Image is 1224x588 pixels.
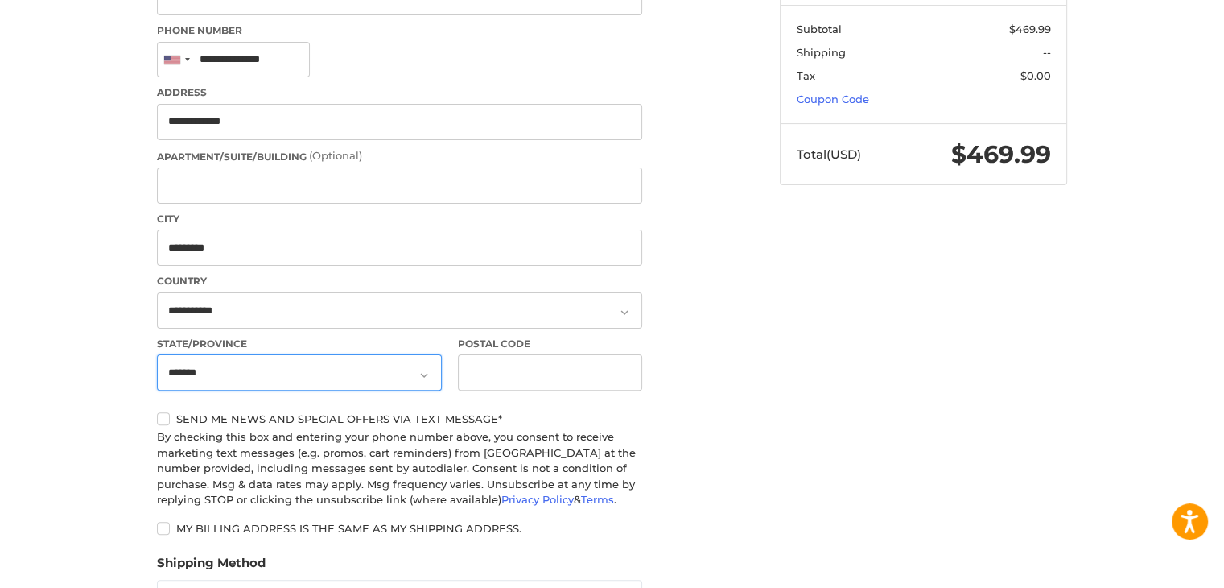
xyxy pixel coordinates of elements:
span: Shipping [797,46,846,59]
a: Terms [581,493,614,506]
label: Send me news and special offers via text message* [157,412,642,425]
label: Postal Code [458,337,643,351]
div: By checking this box and entering your phone number above, you consent to receive marketing text ... [157,429,642,508]
label: Address [157,85,642,100]
label: Apartment/Suite/Building [157,148,642,164]
label: Country [157,274,642,288]
legend: Shipping Method [157,554,266,580]
label: City [157,212,642,226]
label: Phone Number [157,23,642,38]
label: My billing address is the same as my shipping address. [157,522,642,535]
label: State/Province [157,337,442,351]
div: United States: +1 [158,43,195,77]
small: (Optional) [309,149,362,162]
span: $469.99 [1009,23,1051,35]
span: -- [1043,46,1051,59]
span: Total (USD) [797,147,861,162]
span: $0.00 [1020,69,1051,82]
span: Tax [797,69,815,82]
a: Privacy Policy [501,493,574,506]
span: Subtotal [797,23,842,35]
span: $469.99 [951,139,1051,169]
a: Coupon Code [797,93,869,106]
